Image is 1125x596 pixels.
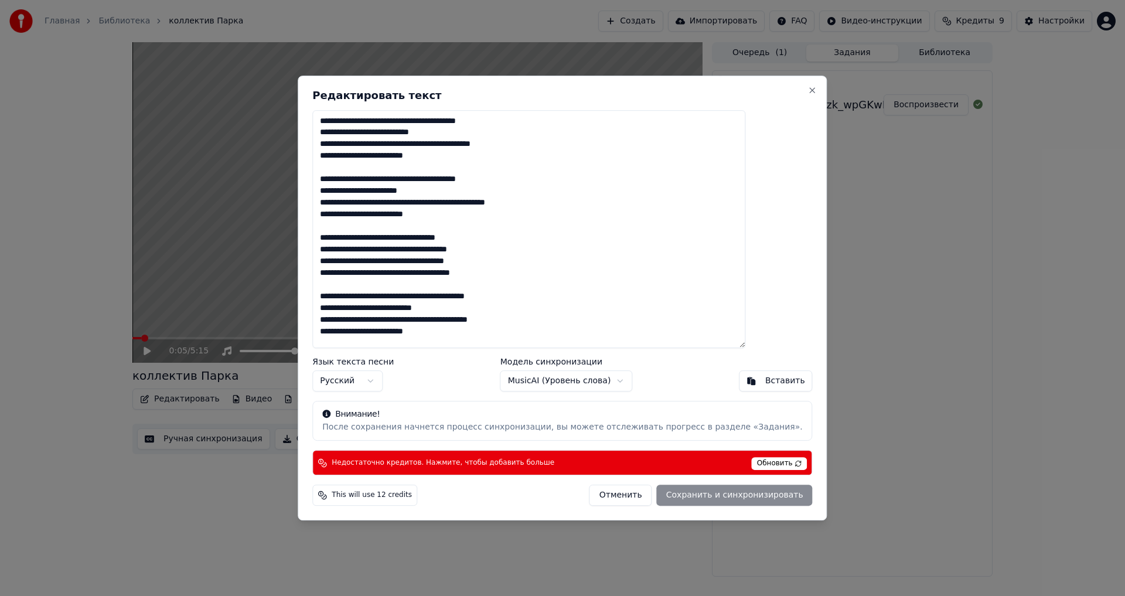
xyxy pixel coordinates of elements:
[332,491,412,500] span: This will use 12 credits
[322,421,802,433] div: После сохранения начнется процесс синхронизации, вы можете отслеживать прогресс в разделе «Задания».
[332,458,554,468] span: Недостаточно кредитов. Нажмите, чтобы добавить больше
[589,485,652,506] button: Отменить
[752,457,807,470] span: Обновить
[739,370,813,391] button: Вставить
[765,375,805,387] div: Вставить
[312,90,812,101] h2: Редактировать текст
[500,357,633,366] label: Модель синхронизации
[322,408,802,420] div: Внимание!
[312,357,394,366] label: Язык текста песни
